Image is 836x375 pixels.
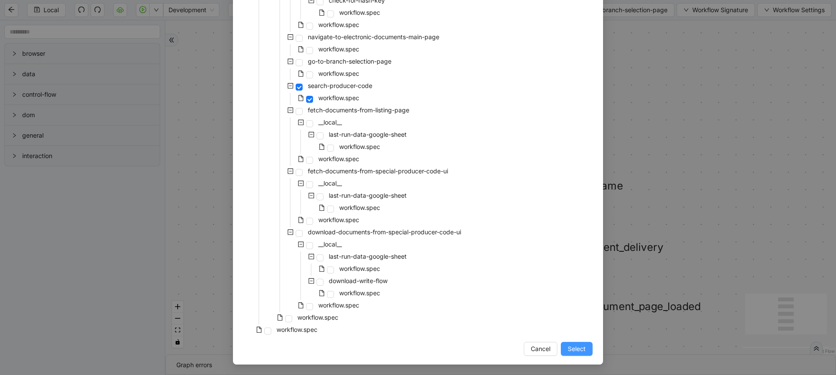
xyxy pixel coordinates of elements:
button: Cancel [524,342,557,356]
span: minus-square [287,107,293,113]
span: minus-square [308,132,314,138]
span: minus-square [287,229,293,235]
span: workflow.spec [318,94,359,101]
span: workflow.spec [337,288,382,298]
span: file [298,46,304,52]
span: file [277,314,283,321]
span: download-documents-from-special-producer-code-ui [306,227,463,237]
span: __local__ [317,117,344,128]
span: __local__ [318,118,342,126]
span: file [319,266,325,272]
span: workflow.spec [339,143,380,150]
span: download-write-flow [329,277,388,284]
span: workflow.spec [317,44,361,54]
span: workflow.spec [276,326,317,333]
span: workflow.spec [297,314,338,321]
span: workflow.spec [337,203,382,213]
span: workflow.spec [318,70,359,77]
span: workflow.spec [339,265,380,272]
span: minus-square [308,193,314,199]
span: download-write-flow [327,276,389,286]
span: file [319,10,325,16]
span: file [298,71,304,77]
span: minus-square [287,34,293,40]
span: file [256,327,262,333]
span: workflow.spec [296,312,340,323]
span: navigate-to-electronic-documents-main-page [306,32,441,42]
span: fetch-documents-from-listing-page [306,105,411,115]
span: __local__ [317,239,344,250]
span: file [298,217,304,223]
span: workflow.spec [318,45,359,53]
span: file [298,302,304,308]
span: minus-square [287,168,293,174]
span: last-run-data-google-sheet [327,190,408,201]
span: minus-square [308,253,314,260]
span: file [298,95,304,101]
span: file [298,22,304,28]
span: workflow.spec [317,93,361,103]
span: minus-square [287,83,293,89]
span: workflow.spec [317,300,361,311]
span: last-run-data-google-sheet [329,131,407,138]
span: workflow.spec [339,204,380,211]
span: workflow.spec [317,154,361,164]
span: workflow.spec [339,9,380,16]
span: workflow.spec [337,142,382,152]
span: workflow.spec [337,7,382,18]
span: workflow.spec [318,216,359,223]
span: file [319,144,325,150]
span: workflow.spec [318,155,359,162]
span: last-run-data-google-sheet [329,253,407,260]
span: search-producer-code [306,81,374,91]
span: workflow.spec [318,301,359,309]
span: __local__ [318,240,342,248]
span: fetch-documents-from-listing-page [308,106,409,114]
span: workflow.spec [275,324,319,335]
span: last-run-data-google-sheet [327,129,408,140]
span: workflow.spec [318,21,359,28]
span: go-to-branch-selection-page [306,56,393,67]
span: minus-square [298,180,304,186]
span: search-producer-code [308,82,372,89]
span: workflow.spec [317,68,361,79]
span: minus-square [287,58,293,64]
span: download-documents-from-special-producer-code-ui [308,228,461,236]
span: last-run-data-google-sheet [327,251,408,262]
span: fetch-documents-from-special-producer-code-ui [308,167,448,175]
span: fetch-documents-from-special-producer-code-ui [306,166,450,176]
span: file [319,205,325,211]
span: last-run-data-google-sheet [329,192,407,199]
span: file [298,156,304,162]
span: go-to-branch-selection-page [308,57,391,65]
span: workflow.spec [317,215,361,225]
span: __local__ [318,179,342,187]
span: __local__ [317,178,344,189]
span: workflow.spec [337,264,382,274]
span: Cancel [531,344,550,354]
span: Select [568,344,586,354]
span: navigate-to-electronic-documents-main-page [308,33,439,41]
span: minus-square [298,241,304,247]
span: workflow.spec [339,289,380,297]
span: file [319,290,325,296]
span: minus-square [308,278,314,284]
button: Select [561,342,593,356]
span: minus-square [298,119,304,125]
span: workflow.spec [317,20,361,30]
